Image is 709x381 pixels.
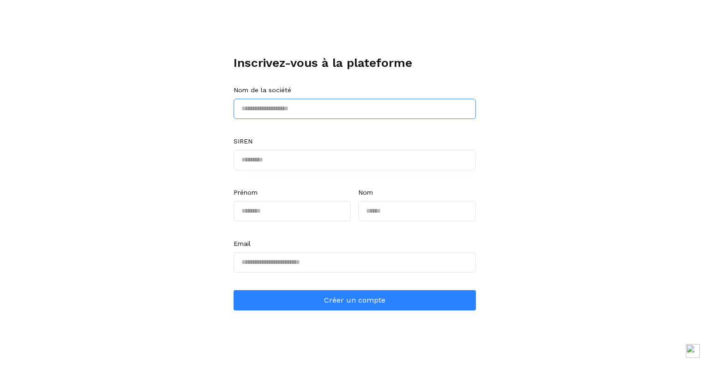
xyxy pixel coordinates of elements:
[234,137,252,146] span: SIREN
[234,188,258,197] span: Prénom
[234,239,251,249] span: Email
[234,56,476,70] h1: Inscrivez-vous à la plateforme
[234,85,291,95] span: Nom de la société
[358,188,373,197] span: Nom
[324,296,385,304] span: Créer un compte
[234,290,476,310] button: Créer un compte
